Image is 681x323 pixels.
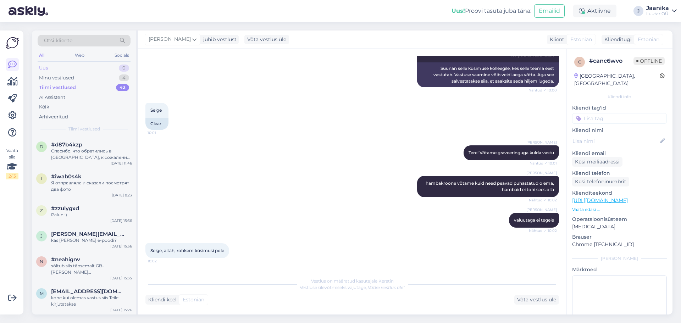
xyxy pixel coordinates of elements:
div: [DATE] 15:56 [110,244,132,249]
span: [PERSON_NAME] [526,140,557,145]
div: Jaanika [646,5,669,11]
div: [GEOGRAPHIC_DATA], [GEOGRAPHIC_DATA] [574,72,660,87]
div: # canc6wvo [589,57,633,65]
div: Vaata siia [6,147,18,179]
div: Web [73,51,86,60]
span: #neahignv [51,256,80,263]
span: Nähtud ✓ 10:02 [529,197,557,203]
div: Kliendi info [572,94,667,100]
div: J [633,6,643,16]
span: m [40,291,44,296]
div: Minu vestlused [39,74,74,82]
p: Brauser [572,233,667,241]
span: #d87b4kzp [51,141,82,148]
span: mkattai224@gmail.com [51,288,125,295]
div: kas [PERSON_NAME] e-poodi? [51,237,132,244]
div: Proovi tasuta juba täna: [452,7,531,15]
span: d [40,144,43,149]
p: [MEDICAL_DATA] [572,223,667,230]
div: Suunan selle küsimuse kolleegile, kes selle teema eest vastutab. Vastuse saamine võib veidi aega ... [417,62,559,87]
div: 42 [116,84,129,91]
p: Vaata edasi ... [572,206,667,213]
div: Kõik [39,104,49,111]
span: n [40,259,43,264]
span: 10:01 [148,130,174,135]
span: z [40,208,43,213]
input: Lisa nimi [572,137,659,145]
div: Clear [145,118,168,130]
p: Kliendi email [572,150,667,157]
span: Tiimi vestlused [68,126,100,132]
div: Luutar OÜ [646,11,669,17]
div: Спасибо, что обратились в [GEOGRAPHIC_DATA], к сожалению мы не можем купить или взять в залог это... [51,148,132,161]
div: Võta vestlus üle [244,35,289,44]
div: Aktiivne [573,5,616,17]
span: Nähtud ✓ 10:00 [528,88,557,93]
div: Tiimi vestlused [39,84,76,91]
a: [URL][DOMAIN_NAME] [572,197,628,204]
span: #zzulygxd [51,205,79,212]
div: [DATE] 15:26 [110,307,132,313]
div: juhib vestlust [200,36,237,43]
div: Uus [39,65,48,72]
div: Socials [113,51,131,60]
span: [PERSON_NAME] [526,170,557,176]
span: Selge, aitäh, rohkem küsimusi pole [150,248,224,253]
span: Nähtud ✓ 10:02 [529,228,557,233]
span: 10:02 [148,258,174,264]
p: Chrome [TECHNICAL_ID] [572,241,667,248]
div: [DATE] 8:23 [112,193,132,198]
div: 0 [119,65,129,72]
p: Operatsioonisüsteem [572,216,667,223]
span: Tere! Võtame graveeringuga kulda vastu [469,150,554,155]
span: i [41,176,42,181]
span: Vestlus on määratud kasutajale Kerstin [311,278,394,284]
p: Kliendi telefon [572,169,667,177]
span: #iwab0s4k [51,173,82,180]
span: c [578,59,581,65]
div: 4 [119,74,129,82]
p: Märkmed [572,266,667,273]
p: Klienditeekond [572,189,667,197]
div: Я отправляла и сказали посмотрят два фото [51,180,132,193]
a: JaanikaLuutar OÜ [646,5,677,17]
div: Klient [547,36,564,43]
p: Kliendi nimi [572,127,667,134]
input: Lisa tag [572,113,667,124]
span: jana.kolesova@bk.ru [51,231,125,237]
span: [PERSON_NAME] [149,35,191,43]
div: 2 / 3 [6,173,18,179]
div: Klienditugi [602,36,632,43]
span: Selge [150,107,162,113]
div: Kliendi keel [145,296,177,303]
span: hambakroone võtame kuid need peavad puhastatud olema, hambaid ei tohi sees olla [426,180,555,192]
span: [PERSON_NAME] [526,207,557,212]
span: Estonian [570,36,592,43]
div: [DATE] 15:56 [110,218,132,223]
div: Küsi meiliaadressi [572,157,622,167]
div: All [38,51,46,60]
div: Küsi telefoninumbrit [572,177,629,186]
span: j [40,233,43,239]
b: Uus! [452,7,465,14]
div: AI Assistent [39,94,65,101]
i: „Võtke vestlus üle” [366,285,405,290]
div: kohe kui olemas vastus siis Teile kirjutatakse [51,295,132,307]
p: Kliendi tag'id [572,104,667,112]
div: [DATE] 11:46 [111,161,132,166]
div: sõltub siis täpsemalt GB-[PERSON_NAME] seisukorrast/komplektusest [51,263,132,275]
img: Askly Logo [6,36,19,50]
div: Võta vestlus üle [514,295,559,305]
span: Offline [633,57,665,65]
span: Estonian [638,36,659,43]
button: Emailid [534,4,565,18]
div: [PERSON_NAME] [572,255,667,262]
span: Nähtud ✓ 10:01 [530,161,557,166]
span: Vestluse ülevõtmiseks vajutage [300,285,405,290]
div: [DATE] 15:35 [110,275,132,281]
span: Estonian [183,296,204,303]
div: Palun :) [51,212,132,218]
span: Otsi kliente [44,37,72,44]
div: Arhiveeritud [39,113,68,121]
span: valuutaga ei tegele [514,217,554,223]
